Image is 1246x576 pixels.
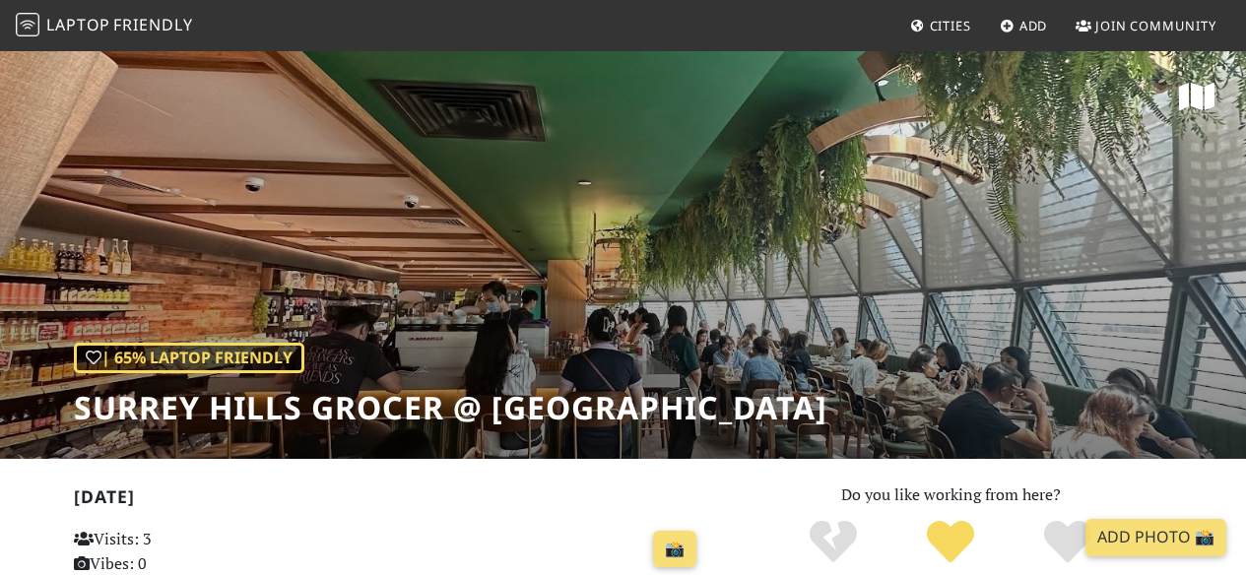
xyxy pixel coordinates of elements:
[16,9,193,43] a: LaptopFriendly LaptopFriendly
[74,486,705,515] h2: [DATE]
[729,482,1173,508] p: Do you like working from here?
[1009,518,1126,567] div: Definitely!
[653,531,696,568] a: 📸
[930,17,971,34] span: Cities
[1068,8,1224,43] a: Join Community
[74,343,304,374] div: | 65% Laptop Friendly
[16,13,39,36] img: LaptopFriendly
[992,8,1056,43] a: Add
[1019,17,1048,34] span: Add
[46,14,110,35] span: Laptop
[1095,17,1216,34] span: Join Community
[113,14,192,35] span: Friendly
[902,8,979,43] a: Cities
[775,518,892,567] div: No
[892,518,1010,567] div: Yes
[1085,519,1226,556] a: Add Photo 📸
[74,389,827,426] h1: Surrey Hills Grocer @ [GEOGRAPHIC_DATA]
